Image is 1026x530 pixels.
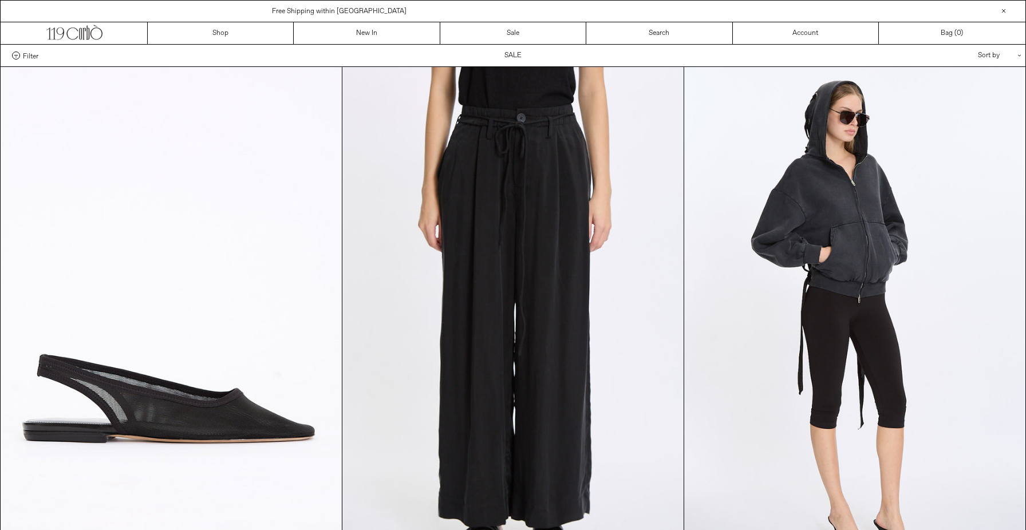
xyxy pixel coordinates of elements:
[733,22,879,44] a: Account
[294,22,440,44] a: New In
[879,22,1025,44] a: Bag ()
[911,45,1014,66] div: Sort by
[148,22,294,44] a: Shop
[957,29,961,38] span: 0
[957,28,963,38] span: )
[272,7,407,16] a: Free Shipping within [GEOGRAPHIC_DATA]
[586,22,732,44] a: Search
[440,22,586,44] a: Sale
[23,52,38,60] span: Filter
